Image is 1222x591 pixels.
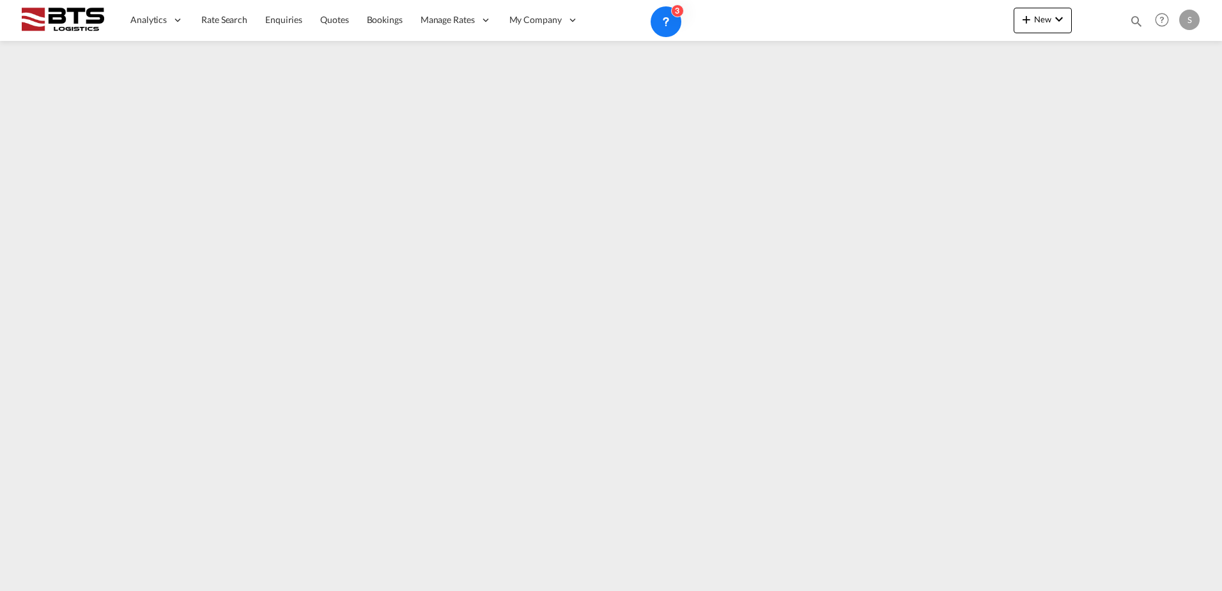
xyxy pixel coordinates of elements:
[421,13,475,26] span: Manage Rates
[1014,8,1072,33] button: icon-plus 400-fgNewicon-chevron-down
[367,14,403,25] span: Bookings
[1051,12,1067,27] md-icon: icon-chevron-down
[1179,10,1200,30] div: S
[130,13,167,26] span: Analytics
[1129,14,1143,33] div: icon-magnify
[1019,14,1067,24] span: New
[201,14,247,25] span: Rate Search
[1151,9,1173,31] span: Help
[1019,12,1034,27] md-icon: icon-plus 400-fg
[19,6,105,35] img: cdcc71d0be7811ed9adfbf939d2aa0e8.png
[1129,14,1143,28] md-icon: icon-magnify
[265,14,302,25] span: Enquiries
[1151,9,1179,32] div: Help
[320,14,348,25] span: Quotes
[509,13,562,26] span: My Company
